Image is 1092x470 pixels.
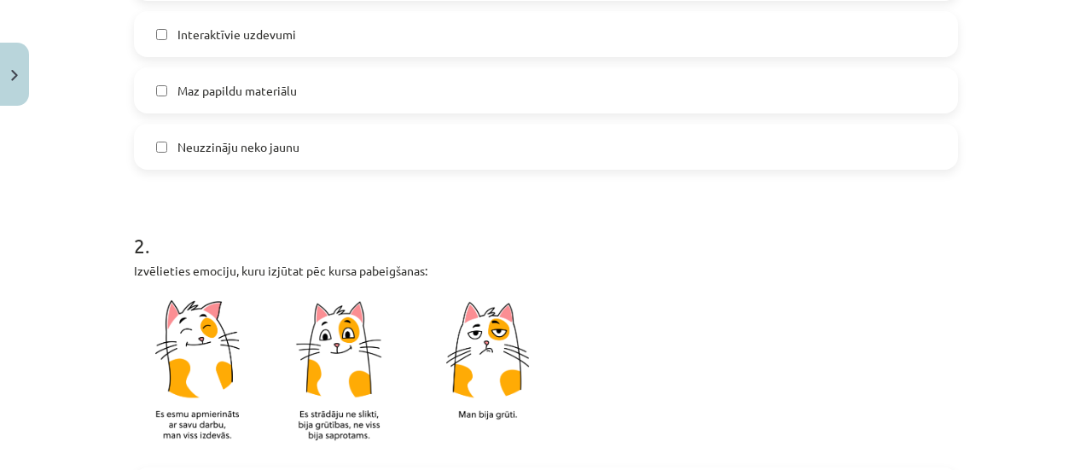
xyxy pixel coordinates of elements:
input: Maz papildu materiālu [156,85,167,96]
p: Izvēlieties emociju, kuru izjūtat pēc kursa pabeigšanas: [134,262,958,280]
span: Maz papildu materiālu [177,82,297,100]
input: Interaktīvie uzdevumi [156,29,167,40]
h1: 2 . [134,204,958,257]
span: Interaktīvie uzdevumi [177,26,296,44]
input: Neuzzināju neko jaunu [156,142,167,153]
img: icon-close-lesson-0947bae3869378f0d4975bcd49f059093ad1ed9edebbc8119c70593378902aed.svg [11,70,18,81]
span: Neuzzināju neko jaunu [177,138,299,156]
